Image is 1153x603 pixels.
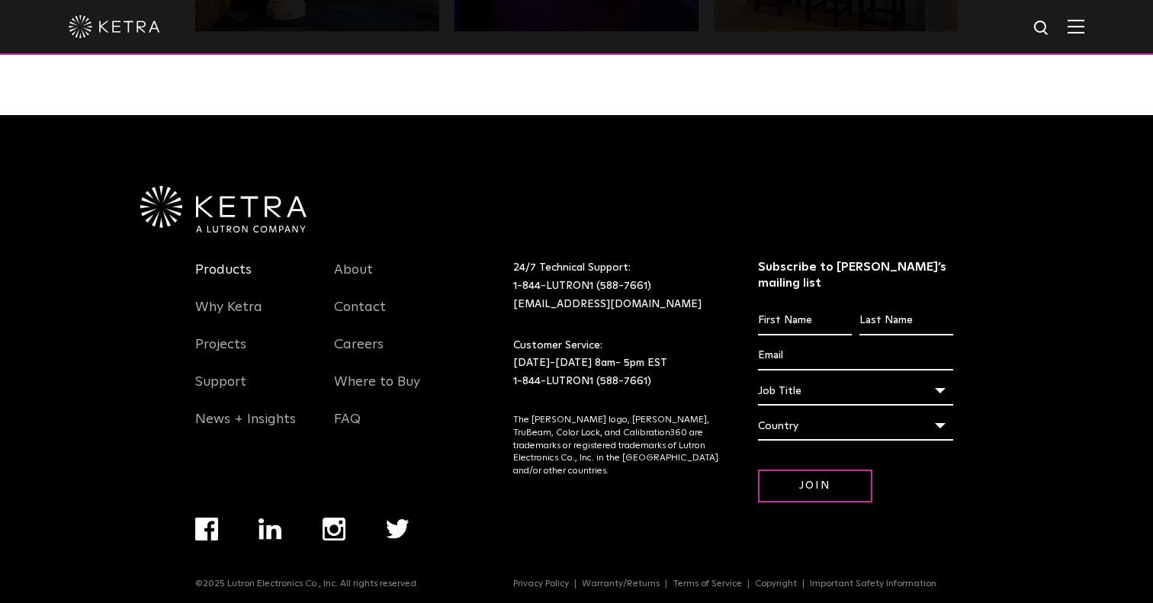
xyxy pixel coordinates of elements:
div: Navigation Menu [334,259,450,446]
h3: Subscribe to [PERSON_NAME]’s mailing list [758,259,954,291]
div: Navigation Menu [513,579,958,589]
a: Warranty/Returns [576,579,666,589]
div: Navigation Menu [195,259,311,446]
img: ketra-logo-2019-white [69,15,160,38]
img: search icon [1033,19,1052,38]
div: Country [758,412,954,441]
img: Hamburger%20Nav.svg [1068,19,1084,34]
a: Copyright [749,579,804,589]
a: Important Safety Information [804,579,943,589]
a: Why Ketra [195,299,262,334]
a: Contact [334,299,386,334]
p: Customer Service: [DATE]-[DATE] 8am- 5pm EST [513,337,720,391]
img: linkedin [259,518,282,540]
input: Last Name [859,306,953,335]
img: Ketra-aLutronCo_White_RGB [140,186,307,233]
div: Job Title [758,377,954,406]
a: News + Insights [195,411,296,446]
div: Navigation Menu [195,518,449,579]
p: 24/7 Technical Support: [513,259,720,313]
img: twitter [386,519,409,539]
input: Join [758,470,872,502]
a: Privacy Policy [507,579,576,589]
img: instagram [323,518,345,540]
a: Support [195,374,246,409]
a: Where to Buy [334,374,420,409]
a: Projects [195,336,246,371]
a: Products [195,261,252,297]
a: 1-844-LUTRON1 (588-7661) [513,281,651,291]
a: [EMAIL_ADDRESS][DOMAIN_NAME] [513,299,702,310]
a: Careers [334,336,384,371]
a: 1-844-LUTRON1 (588-7661) [513,376,651,386]
input: First Name [758,306,852,335]
input: Email [758,342,954,370]
a: Terms of Service [666,579,749,589]
p: ©2025 Lutron Electronics Co., Inc. All rights reserved. [195,579,419,589]
img: facebook [195,518,218,540]
a: About [334,261,373,297]
p: The [PERSON_NAME] logo, [PERSON_NAME], TruBeam, Color Lock, and Calibration360 are trademarks or ... [513,414,720,478]
a: FAQ [334,411,361,446]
